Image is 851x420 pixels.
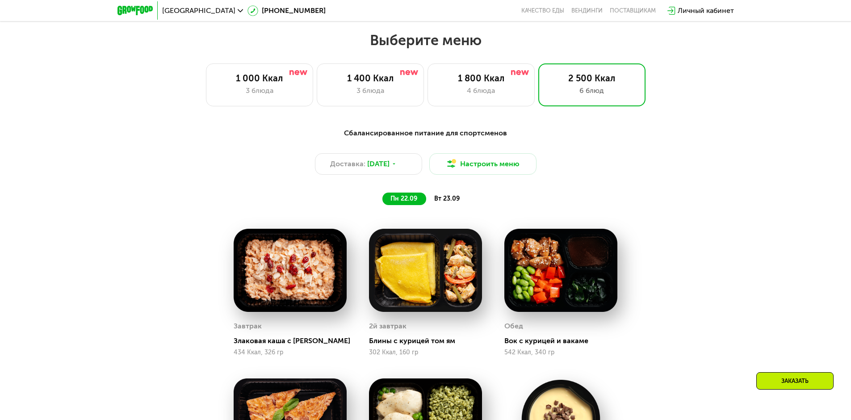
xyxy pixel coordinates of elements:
a: Качество еды [521,7,564,14]
span: [DATE] [367,159,390,169]
div: 3 блюда [326,85,415,96]
div: Блины с курицей том ям [369,336,489,345]
div: Личный кабинет [678,5,734,16]
span: вт 23.09 [434,195,460,202]
div: 1 800 Ккал [437,73,525,84]
div: 542 Ккал, 340 гр [504,349,617,356]
div: 2й завтрак [369,319,407,333]
span: [GEOGRAPHIC_DATA] [162,7,235,14]
span: пн 22.09 [390,195,417,202]
div: 3 блюда [215,85,304,96]
div: 1 000 Ккал [215,73,304,84]
div: Заказать [756,372,834,390]
h2: Выберите меню [29,31,822,49]
div: Обед [504,319,523,333]
button: Настроить меню [429,153,537,175]
div: Вок с курицей и вакаме [504,336,625,345]
div: Злаковая каша с [PERSON_NAME] [234,336,354,345]
div: поставщикам [610,7,656,14]
div: Сбалансированное питание для спортсменов [161,128,690,139]
div: 302 Ккал, 160 гр [369,349,482,356]
div: 434 Ккал, 326 гр [234,349,347,356]
div: 2 500 Ккал [548,73,636,84]
div: 1 400 Ккал [326,73,415,84]
div: Завтрак [234,319,262,333]
a: Вендинги [571,7,603,14]
div: 4 блюда [437,85,525,96]
div: 6 блюд [548,85,636,96]
a: [PHONE_NUMBER] [247,5,326,16]
span: Доставка: [330,159,365,169]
